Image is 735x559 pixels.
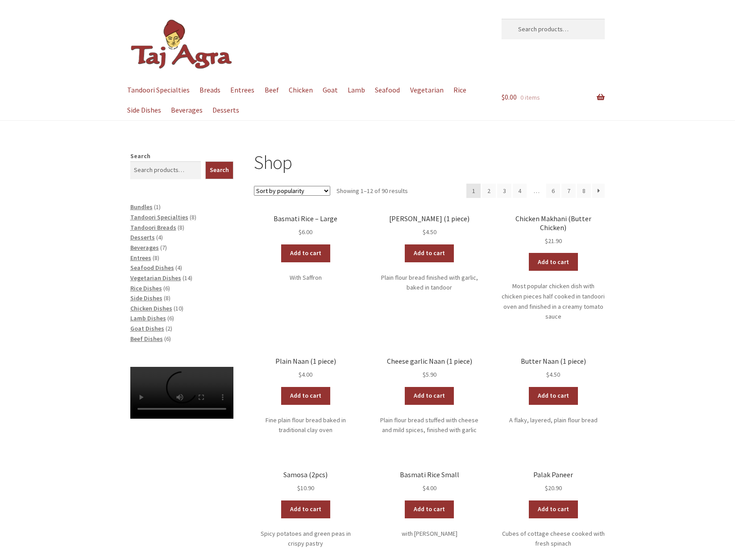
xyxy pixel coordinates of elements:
a: → [592,184,605,198]
span: Vegetarian Dishes [130,274,181,282]
a: Add to cart: “Basmati Rice - Large” [281,244,330,262]
p: with [PERSON_NAME] [378,529,481,539]
bdi: 6.00 [299,228,312,236]
span: 6 [165,284,168,292]
span: $ [299,370,302,378]
span: 7 [162,244,165,252]
a: $0.00 0 items [502,80,605,115]
h2: Samosa (2pcs) [254,471,357,479]
h2: Basmati Rice – Large [254,214,357,223]
a: Bundles [130,203,153,211]
span: 2 [167,324,170,332]
span: $ [546,370,549,378]
a: Page 4 [513,184,527,198]
a: Seafood Dishes [130,264,174,272]
a: Beef Dishes [130,335,163,343]
a: Palak Paneer $20.90 [502,471,605,493]
h2: Basmati Rice Small [378,471,481,479]
a: Add to cart: “Plain Naan (1 piece)” [281,387,330,405]
span: $ [423,484,426,492]
a: Entrees [226,80,259,100]
bdi: 4.00 [299,370,312,378]
a: Side Dishes [123,100,166,120]
label: Search [130,152,150,160]
a: Plain Naan (1 piece) $4.00 [254,357,357,380]
a: Cheese garlic Naan (1 piece) $5.90 [378,357,481,380]
a: Add to cart: “Chicken Makhani (Butter Chicken)” [529,253,578,271]
span: $ [502,92,505,101]
span: $ [299,228,302,236]
span: 6 [166,335,169,343]
a: Tandoori Specialties [123,80,194,100]
a: Goat Dishes [130,324,164,332]
h2: Chicken Makhani (Butter Chicken) [502,214,605,232]
a: Add to cart: “Cheese garlic Naan (1 piece)” [405,387,454,405]
span: 8 [179,223,183,231]
span: … [528,184,545,198]
a: Rice [449,80,470,100]
a: Add to cart: “Samosa (2pcs)” [281,500,330,518]
select: Shop order [254,186,330,196]
a: Tandoori Specialties [130,213,188,221]
h2: Cheese garlic Naan (1 piece) [378,357,481,366]
a: Page 6 [546,184,561,198]
span: $ [545,484,548,492]
a: Page 2 [482,184,496,198]
nav: Primary Navigation [130,80,481,120]
input: Search products… [130,161,201,179]
a: Chicken Dishes [130,304,172,312]
a: Basmati Rice Small $4.00 [378,471,481,493]
a: Chicken Makhani (Butter Chicken) $21.90 [502,214,605,246]
a: Add to cart: “Butter Naan (1 piece)” [529,387,578,405]
span: 8 [166,294,169,302]
a: Goat [318,80,342,100]
a: Side Dishes [130,294,162,302]
p: Plain flour bread stuffed with cheese and mild spices, finished with garlic [378,415,481,435]
span: 8 [154,254,158,262]
a: Desserts [130,233,155,241]
a: Page 7 [561,184,576,198]
h2: Palak Paneer [502,471,605,479]
img: Dickson | Taj Agra Indian Restaurant [130,19,233,70]
a: [PERSON_NAME] (1 piece) $4.50 [378,214,481,237]
a: Seafood [371,80,404,100]
bdi: 5.90 [423,370,436,378]
bdi: 4.00 [423,484,436,492]
a: Add to cart: “Garlic Naan (1 piece)” [405,244,454,262]
a: Entrees [130,254,151,262]
p: Fine plain flour bread baked in traditional clay oven [254,415,357,435]
a: Add to cart: “Palak Paneer” [529,500,578,518]
span: $ [423,370,426,378]
span: 14 [184,274,191,282]
span: 10 [175,304,182,312]
bdi: 10.90 [297,484,314,492]
nav: Product Pagination [466,184,605,198]
span: Page 1 [466,184,481,198]
p: A flaky, layered, plain flour bread [502,415,605,425]
a: Beef [260,80,283,100]
a: Tandoori Breads [130,223,176,231]
input: Search products… [502,19,605,39]
a: Breads [195,80,225,100]
span: 4 [177,264,180,272]
a: Rice Dishes [130,284,162,292]
a: Lamb Dishes [130,314,166,322]
bdi: 4.50 [546,370,560,378]
span: 0 items [520,93,540,101]
span: 8 [191,213,195,221]
span: 1 [156,203,159,211]
a: Beverages [130,244,159,252]
a: Samosa (2pcs) $10.90 [254,471,357,493]
a: Desserts [208,100,244,120]
a: Basmati Rice – Large $6.00 [254,214,357,237]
